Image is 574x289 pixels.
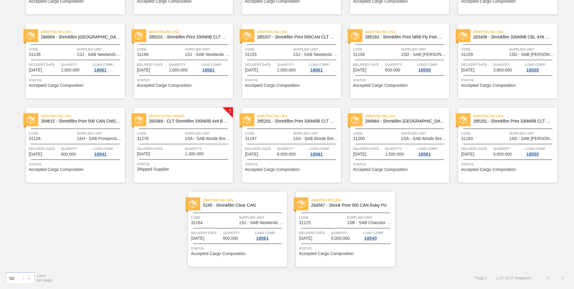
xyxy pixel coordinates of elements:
[461,161,556,167] span: Status
[525,146,556,157] a: Load Comp.18555
[201,62,231,72] a: Load Comp.18561
[61,146,92,152] span: Quantity
[493,146,524,152] span: Quantity
[245,46,292,52] span: Code
[461,152,474,157] span: 09/03/2025
[29,62,59,68] span: Delivery Date
[41,113,125,119] span: Awaiting Billing
[385,68,400,72] span: 600.000
[417,62,448,72] a: Load Comp.18555
[61,152,76,157] span: 800.000
[223,230,254,236] span: Quantity
[525,152,540,157] div: 18555
[461,68,474,72] span: 08/31/2025
[299,245,394,251] span: Status
[29,77,123,83] span: Status
[189,200,197,208] img: status
[299,236,312,241] span: 09/05/2025
[255,236,270,241] div: 18561
[347,214,394,221] span: Supplied Unit
[29,146,59,152] span: Delivery Date
[309,146,340,157] a: Load Comp.18581
[137,83,192,88] span: Accepted Cargo Composition
[293,136,340,141] span: 1SA - SAB Alrode Brewery
[461,52,473,57] span: 31159
[29,52,41,57] span: 31138
[353,52,365,57] span: 31158
[493,68,512,72] span: 3,800.000
[93,62,123,72] a: Load Comp.18561
[61,62,92,68] span: Quantity
[473,29,557,35] span: Awaiting Billing
[401,136,448,141] span: 1SA - SAB Alrode Brewery
[293,46,340,52] span: Supplied Unit
[287,192,395,267] a: statusAwaiting Billing284567 - Shrink Print 500 CAN Ruby PUCode31125Supplied Unit1SB - SAB Chamdo...
[365,35,444,39] span: 285183 - Shrinkfilm Print NRB Fly Fish Lemon PU
[233,23,341,99] a: statusAwaiting Billing285207 - Shrinkfilm Print 500CAN CLT PU 25Code31155Supplied Unit1SJ - SAB N...
[401,130,448,136] span: Supplied Unit
[137,167,169,172] span: Shipped Supplier
[353,83,408,88] span: Accepted Cargo Composition
[257,35,336,39] span: 285207 - Shrinkfilm Print 500CAN CLT PU 25
[77,136,123,141] span: 1SH - SAB Prospecton Brewery
[239,221,285,225] span: 1SJ - SAB Newlands Brewery
[137,130,183,136] span: Code
[473,119,552,123] span: 285201 - Shrinkflim Print 330NRB CLT PU 25
[191,251,246,256] span: Accepted Cargo Composition
[309,68,324,72] div: 18561
[385,146,416,152] span: Quantity
[299,230,330,236] span: Delivery Date
[77,130,123,136] span: Supplied Unit
[245,130,292,136] span: Code
[29,46,75,52] span: Code
[525,62,546,68] span: Load Comp.
[331,230,362,236] span: Quantity
[185,52,231,57] span: 1SJ - SAB Newlands Brewery
[149,29,233,35] span: Awaiting Billing
[93,146,123,157] a: Load Comp.18541
[185,136,231,141] span: 1SA - SAB Alrode Brewery
[385,62,416,68] span: Quantity
[135,32,143,40] img: status
[293,130,340,136] span: Supplied Unit
[459,32,467,40] img: status
[496,276,531,280] span: 1 - 27 of 27 Registers
[223,236,238,241] span: 600.000
[201,62,222,68] span: Load Comp.
[137,136,149,141] span: 31276
[41,29,125,35] span: Awaiting Billing
[509,130,556,136] span: Supplied Unit
[149,119,228,123] span: 283369 - CLT Shrinkflim 330NRB 4x6 Booster 1 V2
[245,167,300,172] span: Accepted Cargo Composition
[297,200,305,208] img: status
[27,32,35,40] img: status
[191,245,285,251] span: Status
[449,108,557,183] a: statusAwaiting Billing285201 - Shrinkflim Print 330NRB CLT PU 25Code31160Supplied Unit1SD - SAB [...
[417,152,432,157] div: 18581
[77,46,123,52] span: Supplied Unit
[17,23,125,99] a: statusAwaiting Billing284964 - Shrinkfilm [GEOGRAPHIC_DATA] ([GEOGRAPHIC_DATA])Code31138Supplied ...
[309,152,324,157] div: 18581
[540,270,555,285] button: <
[309,62,330,68] span: Load Comp.
[509,136,556,141] span: 1SD - SAB Rosslyn Brewery
[417,146,438,152] span: Load Comp.
[525,68,540,72] div: 18555
[93,152,108,157] div: 18541
[417,68,432,72] div: 18555
[525,146,546,152] span: Load Comp.
[203,203,282,208] span: 5245 - Shrinkfilm Clear CAN
[493,62,524,68] span: Quantity
[461,136,473,141] span: 31160
[255,230,276,236] span: Load Comp.
[365,29,449,35] span: Awaiting Billing
[461,62,492,68] span: Delivery Date
[299,214,346,221] span: Code
[341,108,449,183] a: statusAwaiting Billing284964 - Shrinkfilm [GEOGRAPHIC_DATA] ([GEOGRAPHIC_DATA])Code31200Supplied ...
[363,236,378,241] div: 18540
[309,146,330,152] span: Load Comp.
[257,29,341,35] span: Awaiting Billing
[137,68,150,72] span: 08/30/2025
[137,52,149,57] span: 31166
[351,116,359,124] img: status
